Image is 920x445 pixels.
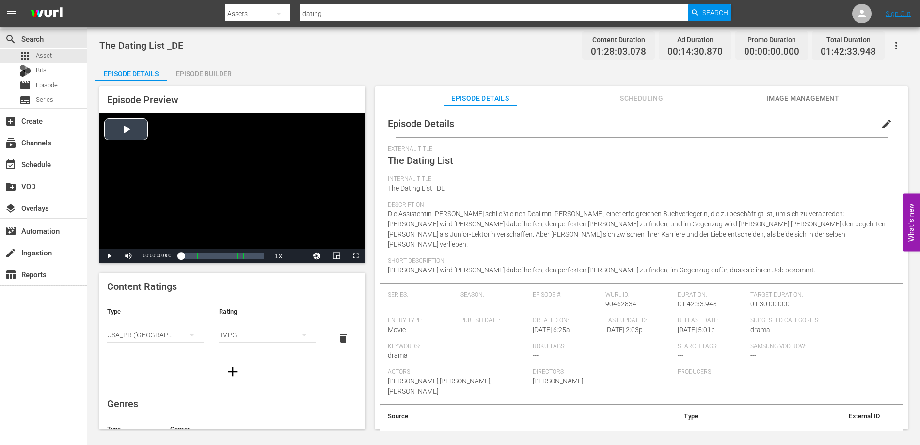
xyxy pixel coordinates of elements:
div: Episode Details [95,62,167,85]
span: Create [5,115,16,127]
th: Source [380,405,605,428]
th: Type [99,417,162,441]
span: Episode [36,80,58,90]
span: 00:00:00.000 [744,47,799,58]
button: Fullscreen [346,249,365,263]
span: Schedule [5,159,16,171]
button: edit [875,112,898,136]
div: Progress Bar [181,253,264,259]
button: Playback Rate [269,249,288,263]
span: delete [337,333,349,344]
span: Season: [460,291,528,299]
span: 00:14:30.870 [667,47,723,58]
span: Last Updated: [605,317,673,325]
button: Play [99,249,119,263]
button: Mute [119,249,138,263]
span: Asset [36,51,52,61]
span: VOD [5,181,16,192]
button: delete [332,327,355,350]
span: Channels [5,137,16,149]
div: Total Duration [821,33,876,47]
span: Asset [19,50,31,62]
span: Automation [5,225,16,237]
div: Ad Duration [667,33,723,47]
span: Internal Title [388,175,890,183]
span: [DATE] 2:03p [605,326,643,334]
span: --- [533,300,539,308]
span: edit [881,118,892,130]
span: Created On: [533,317,600,325]
span: Ingestion [5,247,16,259]
span: Search [5,33,16,45]
span: Duration: [678,291,745,299]
span: [DATE] 6:25a [533,326,570,334]
span: --- [460,300,466,308]
div: Bits [19,65,31,77]
span: Publish Date: [460,317,528,325]
div: USA_PR ([GEOGRAPHIC_DATA] ([GEOGRAPHIC_DATA])) [107,321,204,349]
span: [DATE] 5:01p [678,326,715,334]
span: The Dating List [388,155,453,166]
span: Target Duration: [750,291,890,299]
span: Suggested Categories: [750,317,890,325]
span: Overlays [5,203,16,214]
span: Short Description [388,257,890,265]
span: Episode [19,79,31,91]
span: drama [750,326,770,334]
span: --- [678,377,683,385]
th: Rating [211,300,323,323]
span: --- [533,351,539,359]
span: Search Tags: [678,343,745,350]
span: 00:00:00.000 [143,253,171,258]
span: 01:42:33.948 [821,47,876,58]
th: External ID [706,405,888,428]
span: Episode #: [533,291,600,299]
span: Image Management [767,93,840,105]
a: Sign Out [886,10,911,17]
span: --- [388,300,394,308]
span: [PERSON_NAME],[PERSON_NAME],[PERSON_NAME] [388,377,492,395]
div: Video Player [99,113,365,263]
span: Release Date: [678,317,745,325]
span: Keywords: [388,343,528,350]
img: ans4CAIJ8jUAAAAAAAAAAAAAAAAAAAAAAAAgQb4GAAAAAAAAAAAAAAAAAAAAAAAAJMjXAAAAAAAAAAAAAAAAAAAAAAAAgAT5G... [23,2,70,25]
button: Episode Builder [167,62,240,81]
button: Open Feedback Widget [903,194,920,252]
button: Episode Details [95,62,167,81]
span: Series [36,95,53,105]
span: --- [750,351,756,359]
span: Actors [388,368,528,376]
span: 01:28:03.078 [591,47,646,58]
span: Series [19,95,31,106]
div: Promo Duration [744,33,799,47]
span: 90462834 [605,300,636,308]
span: 01:42:33.948 [678,300,717,308]
span: 01:30:00.000 [750,300,790,308]
button: Picture-in-Picture [327,249,346,263]
span: The Dating List _DE [388,184,445,192]
table: simple table [99,300,365,353]
span: Content Ratings [107,281,177,292]
span: Producers [678,368,818,376]
th: Type [99,300,211,323]
span: Description [388,201,890,209]
span: --- [678,351,683,359]
span: drama [388,351,408,359]
th: Genres [162,417,335,441]
button: Jump To Time [307,249,327,263]
span: [PERSON_NAME] wird [PERSON_NAME] dabei helfen, den perfekten [PERSON_NAME] zu finden, im Gegenzug... [388,266,815,274]
span: Series: [388,291,455,299]
span: menu [6,8,17,19]
span: Entry Type: [388,317,455,325]
span: --- [460,326,466,334]
div: TVPG [219,321,316,349]
span: Episode Details [388,118,454,129]
button: Search [688,4,731,21]
span: Roku Tags: [533,343,673,350]
th: Type [605,405,706,428]
span: Genres [107,398,138,410]
span: External Title [388,145,890,153]
span: Reports [5,269,16,281]
span: [PERSON_NAME] [533,377,583,385]
div: Content Duration [591,33,646,47]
